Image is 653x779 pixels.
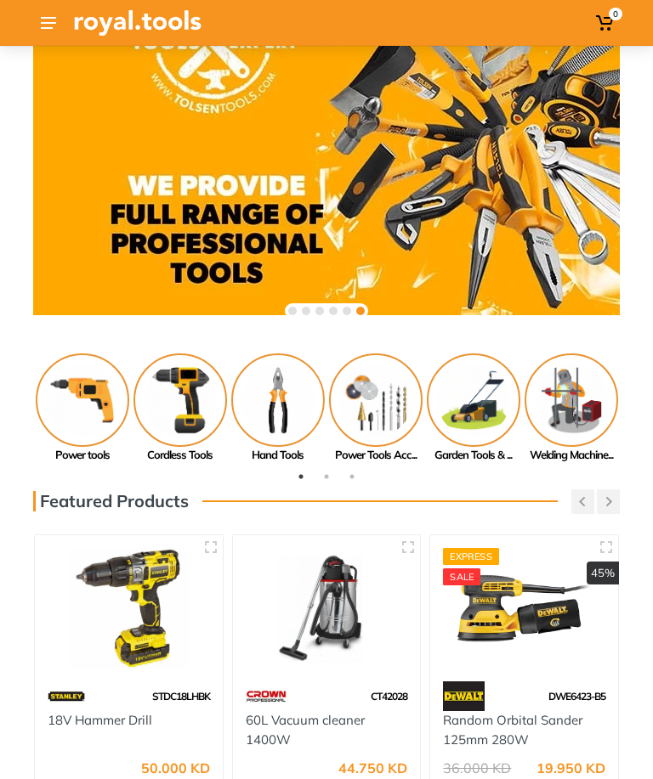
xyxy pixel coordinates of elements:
img: 75.webp [246,681,287,711]
a: Welding Machine... [522,353,620,464]
img: Royal Tools - 18V Hammer Drill [48,548,210,669]
span: DWE6423-B5 [548,690,605,703]
a: Cordless Tools [131,353,229,464]
button: 3 of 3 [344,468,361,485]
div: 36.000 KD [443,761,511,775]
div: Welding Machine... [522,447,620,464]
div: 50.000 KD [141,761,210,775]
a: Hand Tools [229,353,326,464]
a: 18V Hammer Drill [48,712,152,728]
a: 60L Vacuum cleaner 1400W [246,712,365,748]
span: STDC18LHBK [152,690,210,703]
div: Garden Tools & ... [424,447,522,464]
span: 0 [609,8,622,20]
div: Power tools [33,447,131,464]
img: Royal Tools Logo [74,10,202,36]
a: 0 [592,8,620,38]
div: Power Tools Acc... [326,447,424,464]
img: 15.webp [48,681,85,711]
img: Royal - Hand Tools [231,353,325,447]
img: Royal Tools - 60L Vacuum cleaner 1400W [246,548,408,669]
img: Royal - Power tools [36,353,129,447]
img: Royal Tools - Random Orbital Sander 125mm 280W [443,548,605,669]
img: Royal - Welding Machine & Tools [525,353,618,447]
a: Power tools [33,353,131,464]
div: Express [443,548,499,565]
img: Royal - Cordless Tools [133,353,227,447]
div: 19.950 KD [537,761,605,775]
div: 44.750 KD [338,761,407,775]
a: Random Orbital Sander 125mm 280W [443,712,582,748]
h3: Featured Products [33,491,189,511]
div: Hand Tools [229,447,326,464]
img: Royal - Garden Tools & Accessories [427,353,520,447]
div: SALE [443,568,480,585]
a: Garden Tools & ... [424,353,522,464]
span: CT42028 [371,690,407,703]
img: Royal - Power Tools Accessories [329,353,423,447]
img: 45.webp [443,681,485,711]
div: Cordless Tools [131,447,229,464]
button: 2 of 3 [318,468,335,485]
div: 45% [587,562,619,585]
a: Power Tools Acc... [326,353,424,464]
button: 1 of 3 [292,468,309,485]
